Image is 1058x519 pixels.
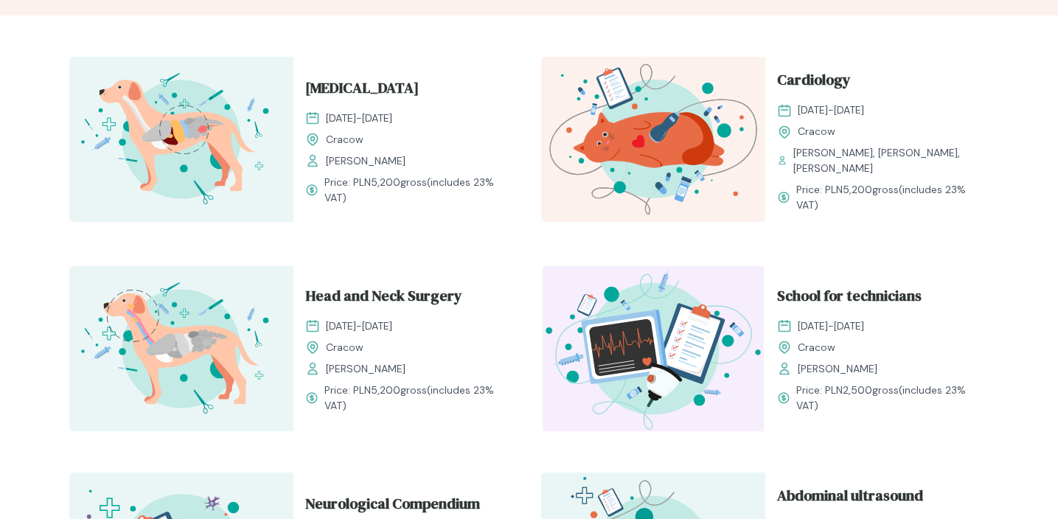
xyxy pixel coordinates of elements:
[541,57,765,222] img: aHfXlEMqNJQqH-jZ_KociaKardio_T.svg
[777,69,978,97] a: Cardiology
[69,57,293,222] img: aHfRokMqNJQqH-fc_ChiruJB_T.svg
[798,362,877,375] font: [PERSON_NAME]
[400,175,427,189] font: gross
[872,183,899,196] font: gross
[777,69,851,90] font: Cardiology
[796,383,843,397] font: Price: PLN
[793,146,960,175] font: [PERSON_NAME], [PERSON_NAME], [PERSON_NAME]
[777,484,978,512] a: Abdominal ultrasound
[843,383,872,397] font: 2,500
[305,285,506,313] a: Head and Neck Surgery
[324,175,494,204] font: (includes 23% VAT)
[371,383,400,397] font: 5,200
[777,485,923,506] font: Abdominal ultrasound
[324,175,371,189] font: Price: PLN
[798,103,864,116] font: [DATE]-[DATE]
[326,133,363,146] font: Cracow
[326,111,392,125] font: [DATE]-[DATE]
[324,383,494,412] font: (includes 23% VAT)
[326,154,406,167] font: [PERSON_NAME]
[371,175,400,189] font: 5,200
[69,266,293,431] img: ZqFXfB5LeNNTxeHy_ChiruGS_T.svg
[305,77,506,105] a: [MEDICAL_DATA]
[541,266,765,431] img: Z2B_FZbqstJ98k08_Technicy_T.svg
[400,383,427,397] font: gross
[798,125,835,138] font: Cracow
[796,183,843,196] font: Price: PLN
[324,383,371,397] font: Price: PLN
[326,319,392,332] font: [DATE]-[DATE]
[305,285,462,306] font: Head and Neck Surgery
[777,285,922,306] font: School for technicians
[798,319,864,332] font: [DATE]-[DATE]
[305,77,419,98] font: [MEDICAL_DATA]
[843,183,872,196] font: 5,200
[796,383,966,412] font: (includes 23% VAT)
[326,341,363,354] font: Cracow
[326,362,406,375] font: [PERSON_NAME]
[872,383,899,397] font: gross
[305,493,480,514] font: Neurological Compendium
[798,341,835,354] font: Cracow
[777,285,978,313] a: School for technicians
